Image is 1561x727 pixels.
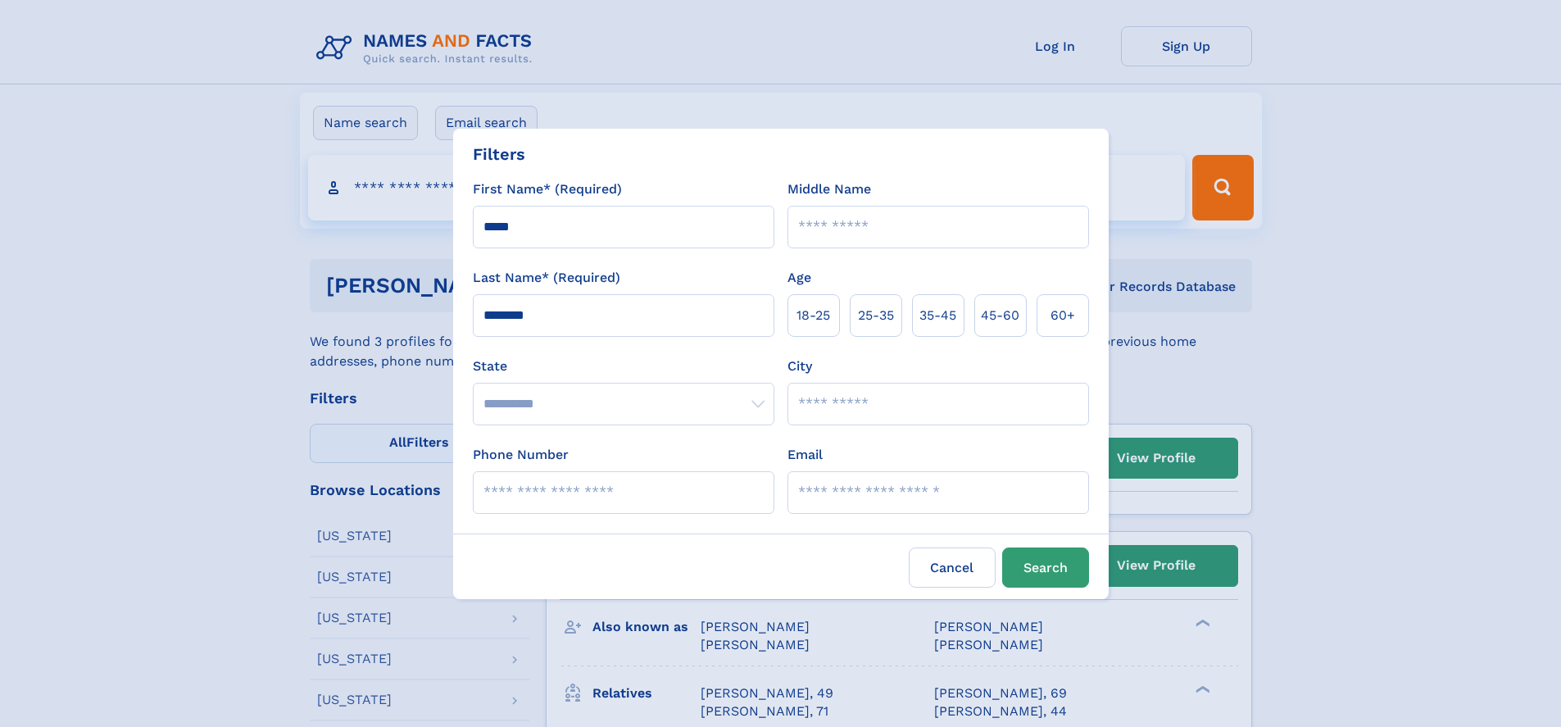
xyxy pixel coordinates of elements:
label: Middle Name [787,179,871,199]
label: Email [787,445,823,465]
label: Last Name* (Required) [473,268,620,288]
div: Filters [473,142,525,166]
label: Cancel [909,548,996,588]
span: 18‑25 [796,306,830,325]
label: Phone Number [473,445,569,465]
label: State [473,357,774,376]
span: 45‑60 [981,306,1019,325]
label: First Name* (Required) [473,179,622,199]
button: Search [1002,548,1089,588]
label: Age [787,268,811,288]
label: City [787,357,812,376]
span: 60+ [1050,306,1075,325]
span: 35‑45 [919,306,956,325]
span: 25‑35 [858,306,894,325]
